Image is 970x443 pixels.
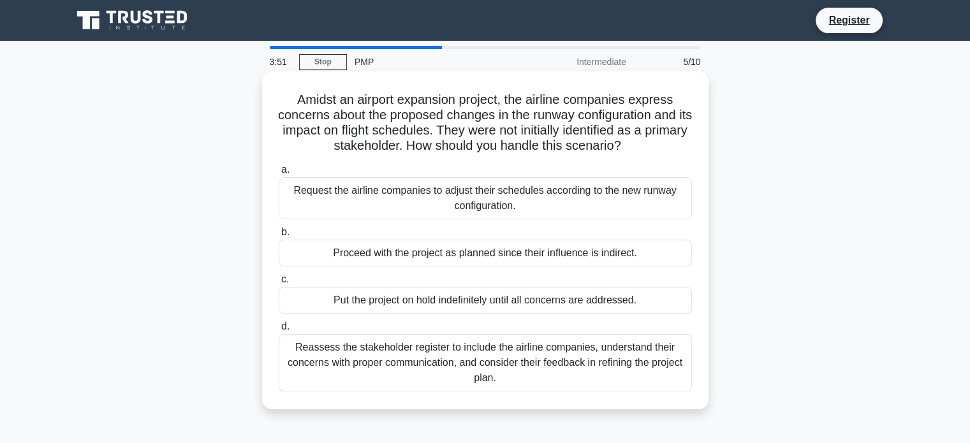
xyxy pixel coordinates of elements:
[277,92,693,154] h5: Amidst an airport expansion project, the airline companies express concerns about the proposed ch...
[281,321,290,331] span: d.
[522,49,634,75] div: Intermediate
[634,49,709,75] div: 5/10
[279,240,692,266] div: Proceed with the project as planned since their influence is indirect.
[281,273,289,284] span: c.
[281,226,290,237] span: b.
[299,54,347,70] a: Stop
[262,49,299,75] div: 3:51
[281,164,290,175] span: a.
[821,12,877,28] a: Register
[347,49,522,75] div: PMP
[279,287,692,314] div: Put the project on hold indefinitely until all concerns are addressed.
[279,177,692,219] div: Request the airline companies to adjust their schedules according to the new runway configuration.
[279,334,692,391] div: Reassess the stakeholder register to include the airline companies, understand their concerns wit...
